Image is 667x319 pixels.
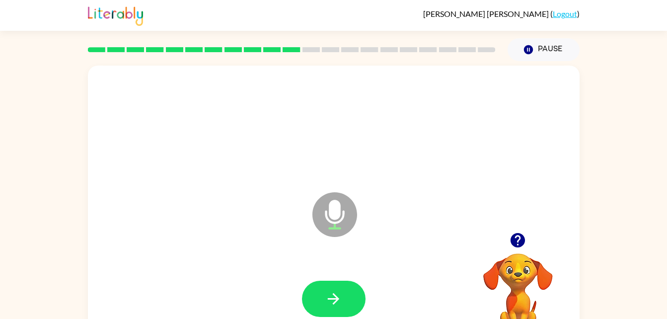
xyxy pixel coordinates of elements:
[508,38,580,61] button: Pause
[423,9,550,18] span: [PERSON_NAME] [PERSON_NAME]
[423,9,580,18] div: ( )
[553,9,577,18] a: Logout
[88,4,143,26] img: Literably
